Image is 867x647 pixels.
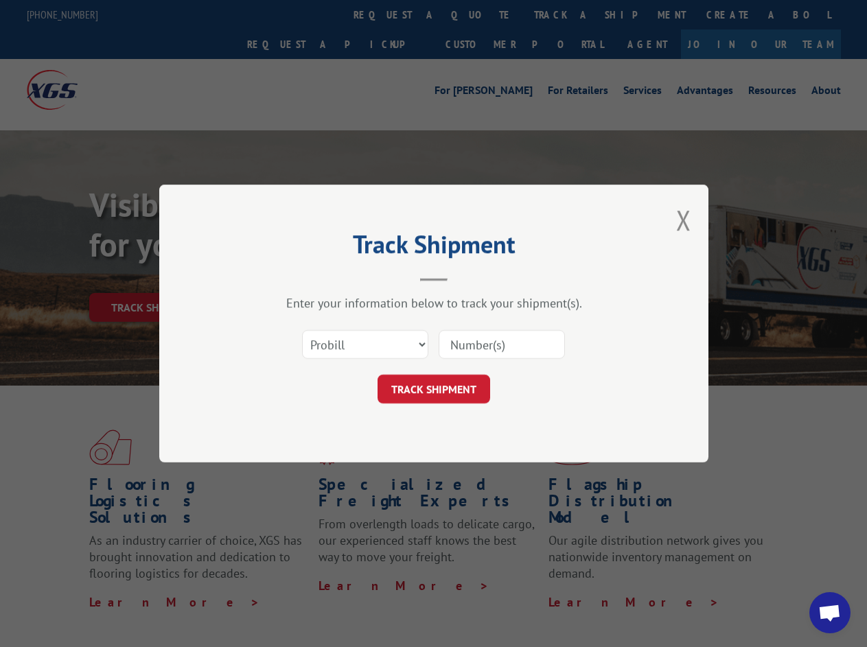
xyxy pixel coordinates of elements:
button: TRACK SHIPMENT [378,375,490,403]
div: Open chat [809,592,851,633]
input: Number(s) [439,330,565,359]
h2: Track Shipment [228,235,640,261]
div: Enter your information below to track your shipment(s). [228,295,640,311]
button: Close modal [676,202,691,238]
